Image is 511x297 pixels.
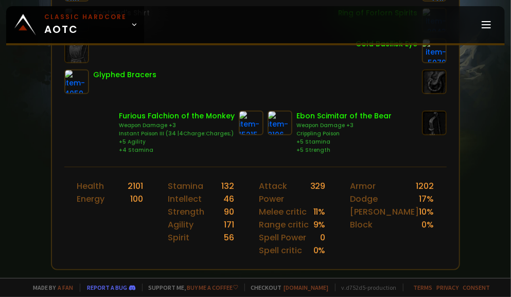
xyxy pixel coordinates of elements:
[168,231,189,244] div: Spirit
[419,193,434,205] div: 17 %
[296,130,392,138] div: Crippling Poison
[414,284,433,291] a: Terms
[168,205,204,218] div: Strength
[259,180,310,205] div: Attack Power
[422,218,434,231] div: 0 %
[87,284,128,291] a: Report a bug
[313,244,326,257] div: 0 %
[44,12,127,22] small: Classic Hardcore
[142,284,238,291] span: Support me,
[224,231,235,244] div: 56
[119,146,235,154] div: +4 Stamina
[168,218,193,231] div: Agility
[168,193,202,205] div: Intellect
[119,138,235,146] div: +5 Agility
[259,218,309,231] div: Range critic
[64,69,89,94] img: item-4059
[187,284,238,291] a: Buy me a coffee
[224,193,235,205] div: 46
[310,180,326,205] div: 329
[463,284,490,291] a: Consent
[296,138,392,146] div: +5 Stamina
[350,180,376,193] div: Armor
[119,130,235,138] div: Instant Poison III (34 |4Charge:Charges;)
[296,146,392,154] div: +5 Strength
[222,180,235,193] div: 132
[168,180,203,193] div: Stamina
[77,180,104,193] div: Health
[419,205,434,218] div: 10 %
[44,12,127,37] span: AOTC
[268,111,292,135] img: item-8196
[224,205,235,218] div: 90
[296,121,392,130] div: Weapon Damage +3
[27,284,74,291] span: Made by
[239,111,263,135] img: item-15215
[313,205,326,218] div: 11 %
[119,111,235,121] div: Furious Falchion of the Monkey
[350,218,373,231] div: Block
[224,218,235,231] div: 171
[321,231,326,244] div: 0
[350,205,419,218] div: [PERSON_NAME]
[6,6,144,43] a: Classic HardcoreAOTC
[296,111,392,121] div: Ebon Scimitar of the Bear
[437,284,459,291] a: Privacy
[119,121,235,130] div: Weapon Damage +3
[93,69,156,80] div: Glyphed Bracers
[58,284,74,291] a: a fan
[244,284,329,291] span: Checkout
[130,193,143,205] div: 100
[259,205,307,218] div: Melee critic
[259,231,307,244] div: Spell Power
[416,180,434,193] div: 1202
[313,218,326,231] div: 9 %
[284,284,329,291] a: [DOMAIN_NAME]
[259,244,303,257] div: Spell critic
[422,39,447,63] img: item-5079
[350,193,378,205] div: Dodge
[335,284,397,291] span: v. d752d5 - production
[77,193,104,205] div: Energy
[128,180,143,193] div: 2101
